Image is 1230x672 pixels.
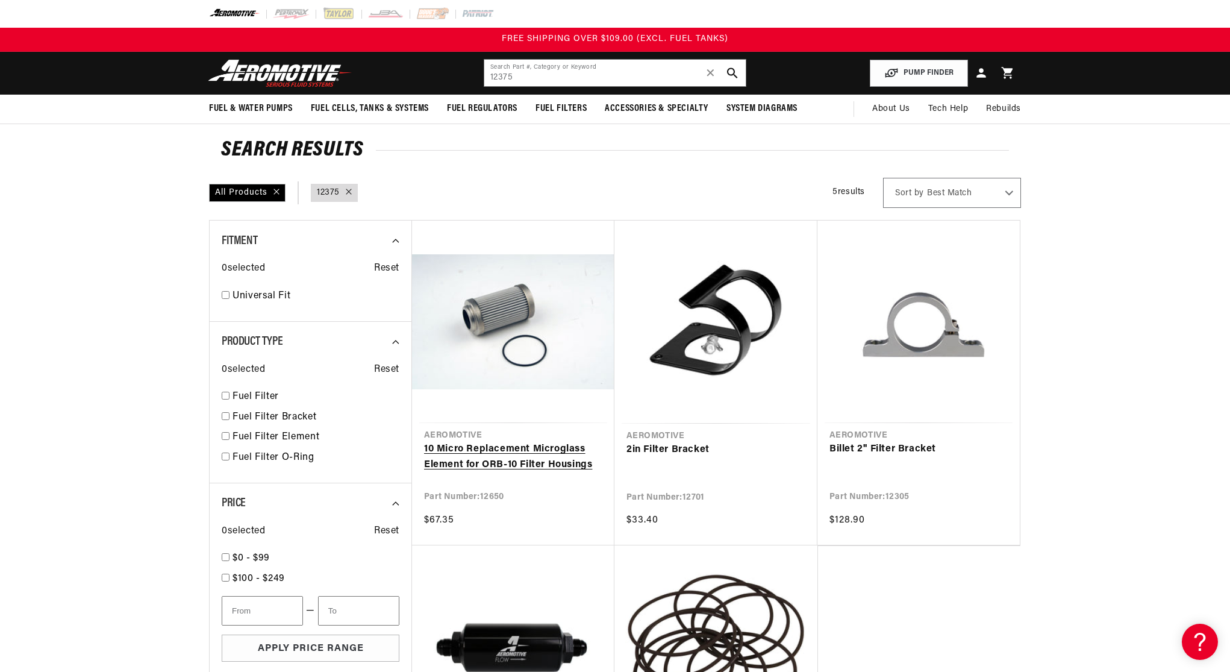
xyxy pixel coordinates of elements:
[484,60,746,86] input: Search by Part Number, Category or Keyword
[233,574,285,583] span: $100 - $249
[233,430,399,445] a: Fuel Filter Element
[424,442,602,473] a: 10 Micro Replacement Microglass Element for ORB-10 Filter Housings
[374,362,399,378] span: Reset
[535,102,587,115] span: Fuel Filters
[233,389,399,405] a: Fuel Filter
[829,442,1008,457] a: Billet 2'' Filter Bracket
[447,102,517,115] span: Fuel Regulators
[977,95,1030,124] summary: Rebuilds
[502,34,728,43] span: FREE SHIPPING OVER $109.00 (EXCL. FUEL TANKS)
[605,102,708,115] span: Accessories & Specialty
[374,261,399,277] span: Reset
[222,362,265,378] span: 0 selected
[705,63,716,83] span: ✕
[311,102,429,115] span: Fuel Cells, Tanks & Systems
[626,442,805,458] a: 2in Filter Bracket
[526,95,596,123] summary: Fuel Filters
[222,497,246,509] span: Price
[209,102,293,115] span: Fuel & Water Pumps
[306,603,315,619] span: —
[719,60,746,86] button: search button
[221,141,1009,160] h2: Search Results
[222,336,283,348] span: Product Type
[233,553,270,563] span: $0 - $99
[928,102,968,116] span: Tech Help
[222,635,399,662] button: Apply Price Range
[233,450,399,466] a: Fuel Filter O-Ring
[726,102,798,115] span: System Diagrams
[209,184,286,202] div: All Products
[222,261,265,277] span: 0 selected
[200,95,302,123] summary: Fuel & Water Pumps
[302,95,438,123] summary: Fuel Cells, Tanks & Systems
[883,178,1021,208] select: Sort by
[919,95,977,124] summary: Tech Help
[986,102,1021,116] span: Rebuilds
[438,95,526,123] summary: Fuel Regulators
[870,60,968,87] button: PUMP FINDER
[374,524,399,539] span: Reset
[596,95,717,123] summary: Accessories & Specialty
[895,187,924,199] span: Sort by
[317,186,340,199] a: 12375
[832,187,865,196] span: 5 results
[205,59,355,87] img: Aeromotive
[717,95,807,123] summary: System Diagrams
[863,95,919,124] a: About Us
[222,596,303,626] input: From
[233,410,399,425] a: Fuel Filter Bracket
[872,104,910,113] span: About Us
[233,289,399,304] a: Universal Fit
[222,524,265,539] span: 0 selected
[222,235,257,247] span: Fitment
[318,596,399,626] input: To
